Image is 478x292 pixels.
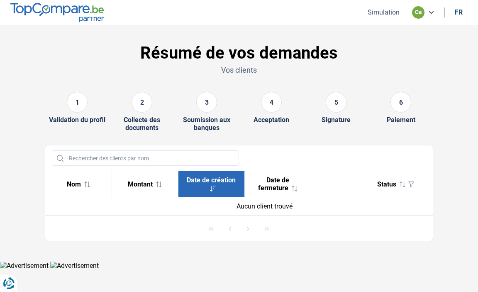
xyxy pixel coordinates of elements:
[45,65,433,75] p: Vos clients
[254,116,289,124] div: Acceptation
[174,116,239,132] div: Soumission aux banques
[365,8,402,17] button: Simulation
[326,92,346,113] div: 5
[50,262,99,270] img: Advertisement
[240,220,256,236] button: Next Page
[258,176,289,192] span: Date de fermeture
[203,220,219,236] button: First Page
[322,116,351,124] div: Signature
[49,116,105,124] div: Validation du profil
[67,92,88,113] div: 1
[67,180,81,188] span: Nom
[187,176,236,184] span: Date de création
[261,92,282,113] div: 4
[259,220,275,236] button: Last Page
[412,6,424,19] div: ca
[45,43,433,63] h1: Résumé de vos demandes
[377,180,396,188] span: Status
[10,3,104,22] img: TopCompare.be
[52,150,239,166] input: Rechercher des clients par nom
[110,116,174,132] div: Collecte des documents
[455,8,463,16] div: fr
[390,92,411,113] div: 6
[387,116,415,124] div: Paiement
[128,180,153,188] span: Montant
[196,92,217,113] div: 3
[132,92,152,113] div: 2
[222,220,238,236] button: Previous Page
